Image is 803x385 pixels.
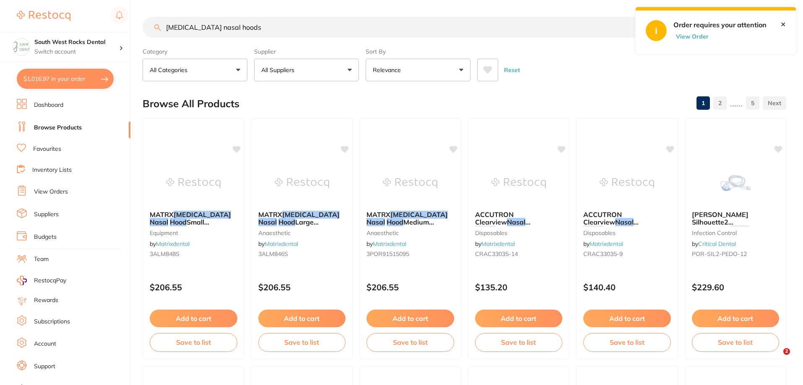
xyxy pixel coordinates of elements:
input: Search Products [143,17,657,38]
a: Favourites [33,145,61,153]
b: Porter Silhouette2 Anaesthetic Nasal Hoods (Pack of 12) – New Version | Paediatric [692,211,780,226]
a: Close this notification [780,21,786,28]
a: Rewards [34,296,58,305]
em: Nasal [150,218,168,226]
p: All Suppliers [261,66,298,74]
button: Create Product [664,17,730,38]
button: Add to cart [366,310,454,327]
button: Save to list [258,333,346,351]
span: RestocqPay [34,276,66,285]
img: MATRX Nitrous Nasal Hood Medium Autoclavable [383,162,437,204]
a: Matrixdental [156,240,190,248]
a: Budgets [34,233,57,241]
em: [MEDICAL_DATA] [390,210,448,219]
span: Create Product [680,24,722,31]
p: $140.40 [583,282,671,292]
button: Save to list [366,333,454,351]
h4: South West Rocks Dental [34,38,119,47]
button: Add to cart [583,310,671,327]
button: Add to cart [475,310,563,327]
button: All Categories [143,59,247,81]
button: Save to list [475,333,563,351]
em: Hoods [583,226,603,234]
a: RestocqPay [17,276,66,285]
span: Adult Unscented Grey (12) [583,226,657,242]
span: ACCUTRON Clearview [583,210,622,226]
a: 1 [696,95,710,111]
button: Save to list [150,333,237,351]
button: Add to cart [150,310,237,327]
span: ACCUTRON Clearview [475,210,514,226]
button: Reset [502,59,522,81]
span: CRAC33035-9 [583,250,623,258]
a: Matrixdental [265,240,298,248]
em: Nasal [258,218,277,226]
small: anaesthetic [366,230,454,236]
span: 2 [783,348,790,355]
button: $1,016.97 in your order [17,69,114,89]
a: Team [34,255,49,264]
a: Account [34,340,56,348]
a: Matrixdental [373,240,406,248]
em: Nasal [507,218,525,226]
span: CRAC33035-14 [475,250,518,258]
span: by [475,240,515,248]
span: Adult French Vanilla (12) [475,226,560,242]
em: Hoods [475,226,495,234]
iframe: Intercom live chat [766,348,786,368]
span: by [258,240,298,248]
img: MATRX Nitrous Nasal Hood Large Autoclavable [275,162,329,204]
span: 3ALM846S [258,250,288,258]
b: MATRX Nitrous Nasal Hood Large Autoclavable [258,211,346,226]
img: Porter Silhouette2 Anaesthetic Nasal Hoods (Pack of 12) – New Version | Paediatric [708,162,763,204]
p: ...... [730,98,743,108]
p: $229.60 [692,282,780,292]
img: ACCUTRON Clearview Nasal Hoods Adult Unscented Grey (12) [600,162,654,204]
button: All Suppliers [254,59,359,81]
span: by [583,240,623,248]
a: Critical Dental [698,240,736,248]
button: Add to cart [692,310,780,327]
span: POR-SIL2-PEDO-12 [692,250,747,258]
p: $206.55 [258,282,346,292]
label: Sort By [366,48,470,55]
small: anaesthetic [258,230,346,236]
em: [MEDICAL_DATA] [174,210,231,219]
a: Restocq Logo [17,6,70,26]
small: disposables [583,230,671,236]
em: Hood [278,218,295,226]
a: Matrixdental [590,240,623,248]
img: MATRX Nitrous Nasal Hood Small Autoclavable [166,162,221,204]
button: Relevance [366,59,470,81]
b: ACCUTRON Clearview Nasal Hoods Adult Unscented Grey (12) [583,211,671,226]
span: Small Autoclavable [150,218,209,234]
a: Subscriptions [34,318,70,326]
em: Hood [387,218,403,226]
img: ACCUTRON Clearview Nasal Hoods Adult French Vanilla (12) [491,162,546,204]
button: Save to list [583,333,671,351]
p: $206.55 [366,282,454,292]
a: Support [34,362,55,371]
span: by [150,240,190,248]
h2: Browse All Products [143,98,239,110]
button: Add to cart [258,310,346,327]
em: Nasal [366,218,385,226]
p: $135.20 [475,282,563,292]
em: [MEDICAL_DATA] [282,210,340,219]
b: MATRX Nitrous Nasal Hood Medium Autoclavable [366,211,454,226]
em: Hood [170,218,187,226]
button: View Order [673,33,715,40]
small: disposables [475,230,563,236]
img: Restocq Logo [17,11,70,21]
small: equipment [150,230,237,236]
a: 5 [746,95,759,111]
p: Switch account [34,48,119,56]
p: $206.55 [150,282,237,292]
label: Supplier [254,48,359,55]
span: 3ALM848S [150,250,179,258]
b: ACCUTRON Clearview Nasal Hoods Adult French Vanilla (12) [475,211,563,226]
a: View Orders [34,188,68,196]
span: 3POR91515095 [366,250,409,258]
span: [PERSON_NAME] Silhouette2 Anaesthetic [692,210,748,234]
a: 2 [713,95,727,111]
